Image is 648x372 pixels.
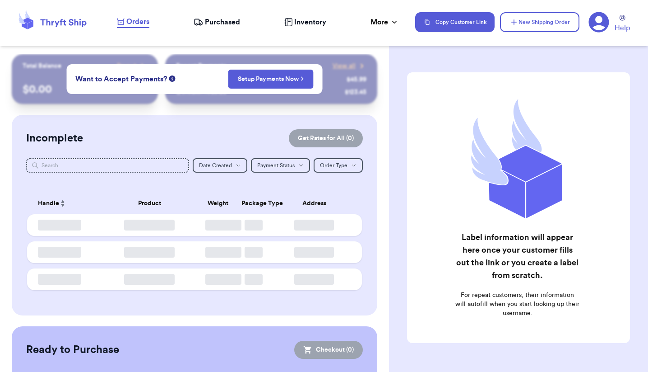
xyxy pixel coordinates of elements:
span: Purchased [205,17,240,28]
a: Inventory [284,17,326,28]
a: View all [333,61,366,71]
a: Setup Payments Now [238,75,304,84]
p: $ 0.00 [23,82,147,97]
span: Help [615,23,630,33]
th: Address [272,193,361,214]
a: Help [615,15,630,33]
h2: Label information will appear here once your customer fills out the link or you create a label fr... [455,231,579,282]
button: Payment Status [251,158,310,173]
th: Weight [200,193,236,214]
button: Order Type [314,158,363,173]
span: Payment Status [257,163,295,168]
a: Payout [117,61,147,71]
button: Setup Payments Now [228,70,314,89]
div: $ 45.99 [347,75,366,84]
button: New Shipping Order [500,12,579,32]
h2: Incomplete [26,131,83,146]
p: Recent Payments [176,61,226,71]
button: Get Rates for All (0) [289,129,363,147]
span: Want to Accept Payments? [75,74,167,85]
button: Date Created [193,158,247,173]
h2: Ready to Purchase [26,343,119,357]
div: More [370,17,399,28]
div: $ 123.45 [345,88,366,97]
th: Package Type [236,193,272,214]
button: Checkout (0) [294,341,363,359]
input: Search [26,158,189,173]
a: Orders [117,16,149,28]
span: Handle [38,199,59,208]
button: Sort ascending [59,198,66,209]
button: Copy Customer Link [415,12,495,32]
p: Total Balance [23,61,61,71]
p: For repeat customers, their information will autofill when you start looking up their username. [455,291,579,318]
th: Product [99,193,199,214]
span: Date Created [199,163,232,168]
a: Purchased [194,17,240,28]
span: Inventory [294,17,326,28]
span: Payout [117,61,136,71]
span: Order Type [320,163,347,168]
span: Orders [126,16,149,27]
span: View all [333,61,356,71]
